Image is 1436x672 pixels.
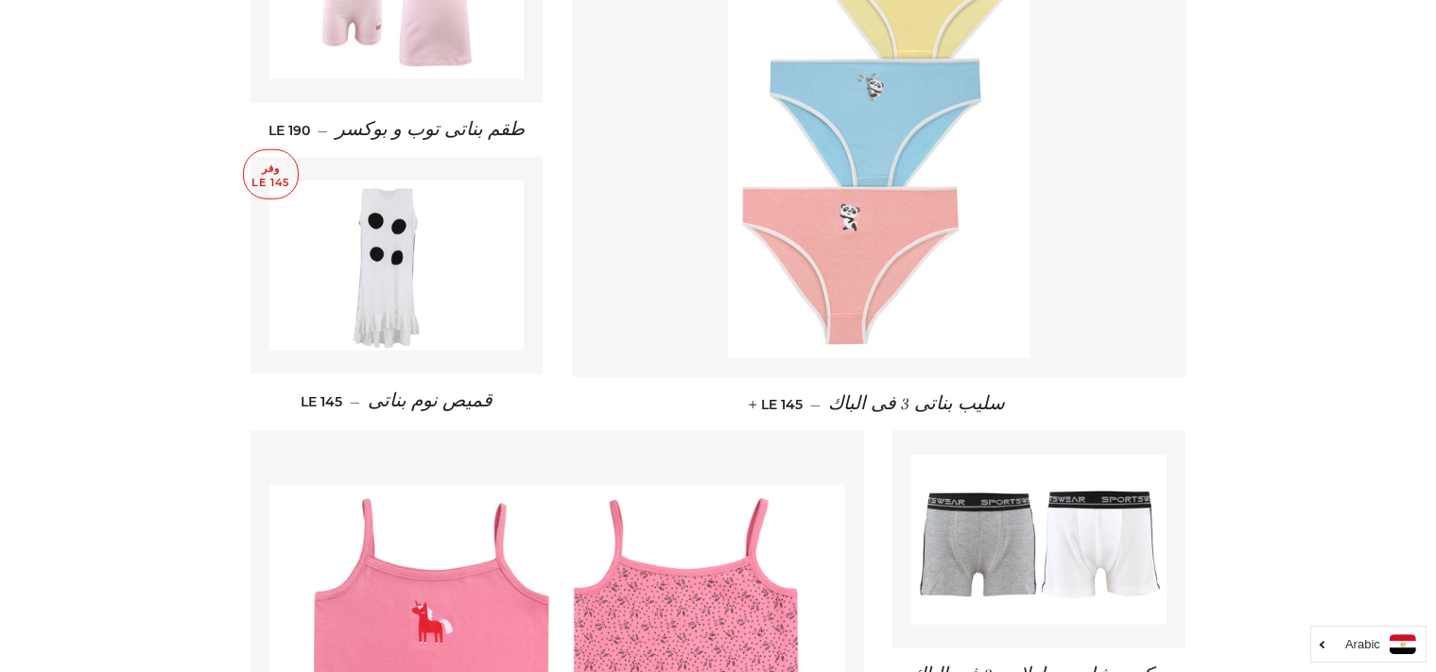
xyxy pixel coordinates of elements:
[753,396,803,413] span: LE 145
[828,393,1005,414] span: سليب بناتى 3 فى الباك
[572,377,1186,431] a: سليب بناتى 3 فى الباك — LE 145
[368,390,493,411] span: قميص نوم بناتى
[251,374,544,428] a: قميص نوم بناتى — LE 145
[1321,634,1416,654] a: Arabic
[1345,638,1380,650] i: Arabic
[251,103,544,157] a: طقم بناتى توب و بوكسر — LE 190
[268,122,310,139] span: LE 190
[350,393,360,410] span: —
[318,122,328,139] span: —
[810,396,821,413] span: —
[244,150,298,198] p: وفر LE 145
[336,119,525,140] span: طقم بناتى توب و بوكسر
[301,393,342,410] span: LE 145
